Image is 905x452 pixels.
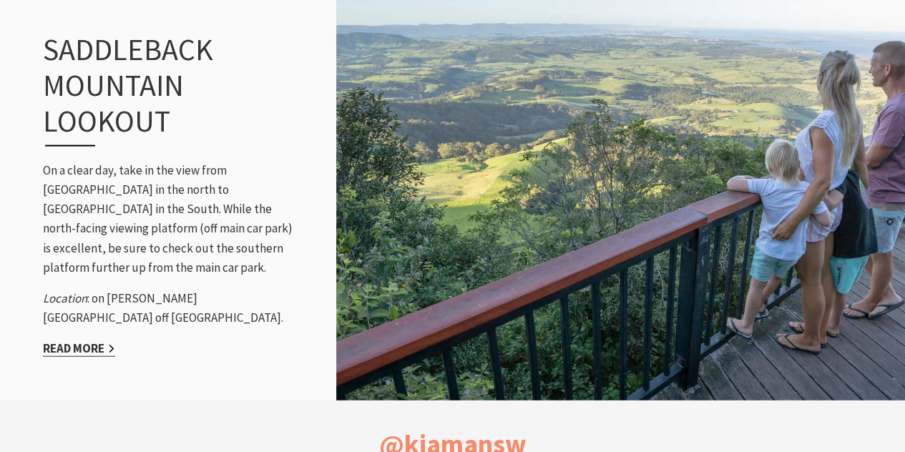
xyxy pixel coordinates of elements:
em: Location [43,290,87,306]
p: On a clear day, take in the view from [GEOGRAPHIC_DATA] in the north to [GEOGRAPHIC_DATA] in the ... [43,161,300,277]
p: : on [PERSON_NAME][GEOGRAPHIC_DATA] off [GEOGRAPHIC_DATA]. [43,289,300,328]
h3: Saddleback Mountain Lookout [43,31,275,147]
a: Read More [43,340,115,357]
